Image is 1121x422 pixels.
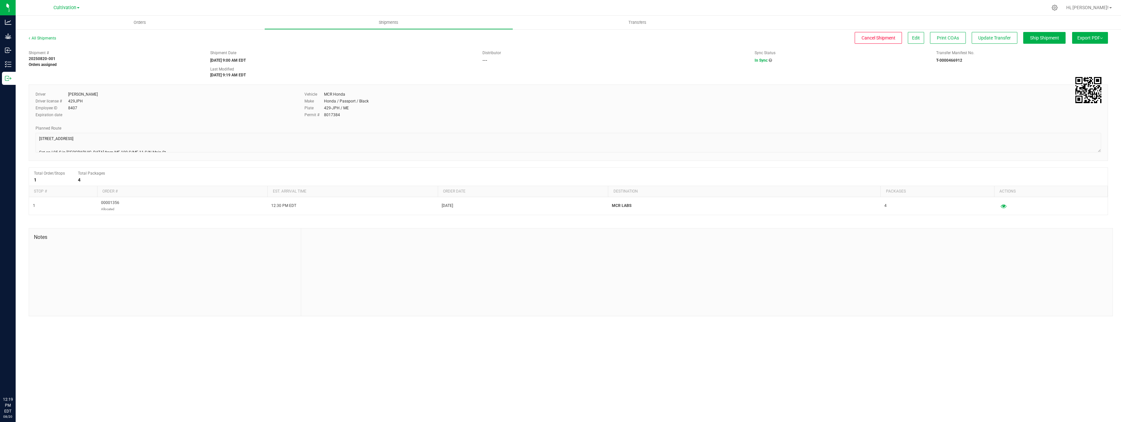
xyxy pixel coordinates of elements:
label: Driver [36,91,68,97]
label: Last Modified [210,66,234,72]
label: Driver license # [36,98,68,104]
th: Destination [608,186,880,197]
strong: 20250820-001 [29,56,55,61]
img: Scan me! [1075,77,1101,103]
strong: [DATE] 9:00 AM EDT [210,58,246,63]
label: Transfer Manifest No. [936,50,974,56]
strong: 1 [34,177,37,182]
label: Sync Status [755,50,775,56]
th: Stop # [29,186,97,197]
div: Manage settings [1051,5,1059,11]
th: Order # [97,186,267,197]
a: All Shipments [29,36,56,40]
span: Shipment # [29,50,200,56]
span: Shipments [370,20,407,25]
div: 8407 [68,105,77,111]
button: Cancel Shipment [855,32,902,44]
strong: --- [482,58,487,63]
div: 429-JPH / ME [324,105,349,111]
span: 00001356 [101,200,119,212]
label: Distributor [482,50,501,56]
iframe: Resource center unread badge [19,369,27,377]
inline-svg: Inventory [5,61,11,68]
a: Orders [16,16,264,29]
div: 8017384 [324,112,340,118]
th: Packages [880,186,994,197]
label: Make [304,98,324,104]
button: Edit [908,32,924,44]
span: Orders [125,20,155,25]
iframe: Resource center [7,370,26,389]
button: Print COAs [930,32,966,44]
strong: [DATE] 9:19 AM EDT [210,73,246,77]
strong: Orders assigned [29,62,57,67]
span: 1 [33,203,35,209]
button: Ship Shipment [1023,32,1066,44]
inline-svg: Analytics [5,19,11,25]
label: Employee ID [36,105,68,111]
p: MCR LABS [612,203,877,209]
span: Notes [34,233,296,241]
span: Total Packages [78,171,105,176]
a: Transfers [513,16,762,29]
span: [DATE] [442,203,453,209]
inline-svg: Inbound [5,47,11,54]
strong: T-0000466912 [936,58,962,63]
label: Permit # [304,112,324,118]
span: Update Transfer [978,35,1011,40]
button: Update Transfer [972,32,1017,44]
th: Est. arrival time [267,186,437,197]
th: Order date [438,186,608,197]
th: Actions [994,186,1108,197]
button: Export PDF [1072,32,1108,44]
span: Edit [912,35,920,40]
div: MCR Honda [324,91,345,97]
p: 08/20 [3,414,13,419]
p: 12:19 PM EDT [3,397,13,414]
inline-svg: Grow [5,33,11,39]
span: 12:30 PM EDT [271,203,296,209]
span: Transfers [620,20,655,25]
span: 4 [884,203,887,209]
p: Allocated [101,206,119,212]
span: In Sync [755,58,768,63]
div: Honda / Passport / Black [324,98,369,104]
label: Expiration date [36,112,68,118]
span: Hi, [PERSON_NAME]! [1066,5,1109,10]
span: Print COAs [937,35,959,40]
div: [PERSON_NAME] [68,91,98,97]
qrcode: 20250820-001 [1075,77,1101,103]
a: Shipments [264,16,513,29]
span: Ship Shipment [1030,35,1059,40]
label: Shipment Date [210,50,236,56]
inline-svg: Outbound [5,75,11,82]
div: 429JPH [68,98,83,104]
span: Cultivation [53,5,76,10]
span: Total Order/Stops [34,171,65,176]
label: Plate [304,105,324,111]
span: Cancel Shipment [862,35,895,40]
label: Vehicle [304,91,324,97]
span: Planned Route [36,126,61,131]
strong: 4 [78,177,81,182]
